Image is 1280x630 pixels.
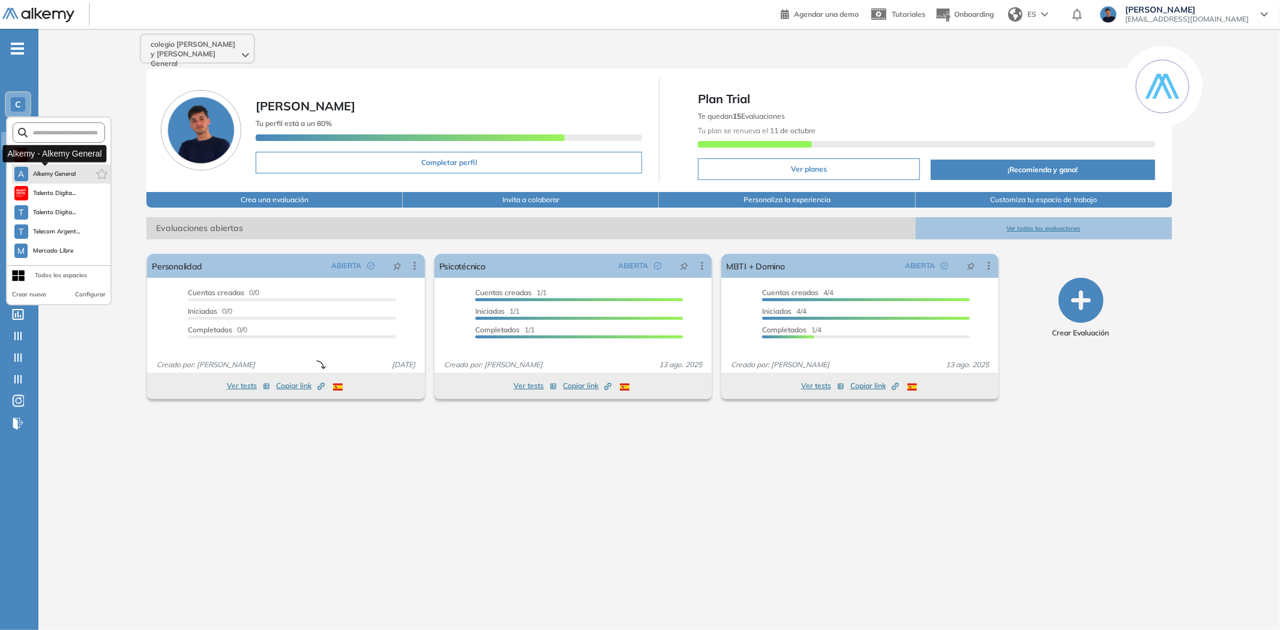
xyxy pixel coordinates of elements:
span: Creado por: [PERSON_NAME] [152,359,260,370]
img: world [1008,7,1023,22]
button: Customiza tu espacio de trabajo [916,192,1172,208]
button: Ver todas las evaluaciones [916,217,1172,239]
span: Cuentas creadas [762,288,819,297]
span: Copiar link [850,380,899,391]
span: Talento Digita... [33,188,76,198]
span: Tu plan se renueva el [698,126,816,135]
button: Ver tests [801,379,844,393]
a: Psicotécnico [439,254,485,278]
span: ES [1027,9,1036,20]
span: [EMAIL_ADDRESS][DOMAIN_NAME] [1125,14,1249,24]
div: Todos los espacios [35,271,87,280]
span: Iniciadas [188,307,217,316]
button: Personaliza la experiencia [659,192,915,208]
button: pushpin [384,256,410,275]
span: ABIERTA [331,260,361,271]
span: Completados [762,325,807,334]
span: ABIERTA [618,260,648,271]
span: Creado por: [PERSON_NAME] [726,359,834,370]
span: Talento Digita... [33,208,76,217]
a: Agendar una demo [781,6,859,20]
div: Widget de chat [1220,572,1280,630]
span: 13 ago. 2025 [654,359,707,370]
button: Crear Evaluación [1053,278,1110,338]
span: check-circle [941,262,948,269]
img: https://assets.alkemy.org/workspaces/620/d203e0be-08f6-444b-9eae-a92d815a506f.png [16,188,26,198]
span: check-circle [654,262,661,269]
span: Te quedan Evaluaciones [698,112,785,121]
span: Tutoriales [892,10,925,19]
button: Ver tests [514,379,557,393]
button: Completar perfil [256,152,642,173]
button: Copiar link [563,379,611,393]
span: 0/0 [188,325,247,334]
a: Personalidad [152,254,202,278]
span: Cuentas creadas [188,288,244,297]
span: Onboarding [954,10,994,19]
span: Completados [475,325,520,334]
button: pushpin [671,256,697,275]
span: M [17,246,25,256]
span: Mercado Libre [32,246,74,256]
span: Creado por: [PERSON_NAME] [439,359,547,370]
span: [DATE] [387,359,420,370]
span: ABIERTA [905,260,935,271]
a: MBTI + Domino [726,254,785,278]
button: Ver planes [698,158,920,180]
span: Alkemy General [33,169,76,179]
div: Alkemy - Alkemy General [2,145,106,162]
img: Logo [2,8,74,23]
button: Onboarding [935,2,994,28]
button: Configurar [75,290,106,299]
span: colegio [PERSON_NAME] y [PERSON_NAME] General [151,40,239,68]
span: check-circle [367,262,374,269]
span: 1/4 [762,325,822,334]
span: pushpin [393,261,401,271]
span: Tu perfil está a un 80% [256,119,332,128]
img: ESP [907,383,917,391]
span: pushpin [680,261,688,271]
img: arrow [1041,12,1048,17]
span: Evaluaciones abiertas [146,217,915,239]
span: Iniciadas [762,307,792,316]
span: A [18,169,24,179]
span: 13 ago. 2025 [941,359,994,370]
img: Foto de perfil [161,90,241,170]
span: 0/0 [188,288,259,297]
button: Ver tests [227,379,270,393]
button: Crea una evaluación [146,192,403,208]
button: Invita a colaborar [403,192,659,208]
span: T [19,227,23,236]
span: Plan Trial [698,90,1155,108]
span: Iniciadas [475,307,505,316]
span: Copiar link [276,380,325,391]
span: Cuentas creadas [475,288,532,297]
span: pushpin [967,261,975,271]
span: [PERSON_NAME] [1125,5,1249,14]
span: 4/4 [762,288,834,297]
span: Agendar una demo [794,10,859,19]
i: - [11,47,24,50]
span: Crear Evaluación [1053,328,1110,338]
b: 15 [733,112,741,121]
span: Copiar link [563,380,611,391]
button: ¡Recomienda y gana! [931,160,1155,180]
span: Completados [188,325,232,334]
span: C [15,100,21,109]
img: ESP [333,383,343,391]
span: Telecom Argent... [33,227,80,236]
iframe: Chat Widget [1220,572,1280,630]
button: Copiar link [850,379,899,393]
span: T [19,208,23,217]
button: Copiar link [276,379,325,393]
span: 4/4 [762,307,807,316]
button: Crear nuevo [12,290,46,299]
span: [PERSON_NAME] [256,98,355,113]
b: 11 de octubre [768,126,816,135]
span: 0/0 [188,307,232,316]
span: 1/1 [475,288,547,297]
button: pushpin [958,256,984,275]
span: 1/1 [475,325,535,334]
img: ESP [620,383,629,391]
span: 1/1 [475,307,520,316]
